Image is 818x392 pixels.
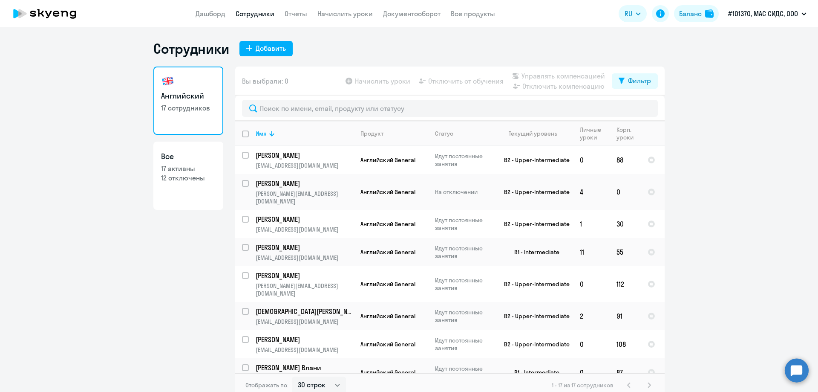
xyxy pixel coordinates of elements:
p: [EMAIL_ADDRESS][DOMAIN_NAME] [256,162,353,169]
td: 0 [610,174,641,210]
a: [PERSON_NAME] [256,215,353,224]
h3: Все [161,151,216,162]
td: B2 - Upper-Intermediate [494,302,573,330]
td: 30 [610,210,641,238]
button: Балансbalance [674,5,719,22]
span: 1 - 17 из 17 сотрудников [552,381,613,389]
td: B2 - Upper-Intermediate [494,330,573,358]
a: Все продукты [451,9,495,18]
p: #101370, МАС СИДС, ООО [728,9,798,19]
div: Добавить [256,43,286,53]
p: [PERSON_NAME] Влани [256,363,352,372]
td: 112 [610,266,641,302]
p: Идут постоянные занятия [435,308,493,324]
span: Отображать по: [245,381,288,389]
td: B2 - Upper-Intermediate [494,266,573,302]
div: Корп. уроки [616,126,640,141]
span: Английский General [360,188,415,196]
div: Имя [256,130,267,137]
td: 0 [573,266,610,302]
p: [PERSON_NAME] [256,243,352,252]
td: 0 [573,330,610,358]
input: Поиск по имени, email, продукту или статусу [242,100,658,117]
button: Добавить [239,41,293,56]
a: [PERSON_NAME] Влани [256,363,353,372]
td: 11 [573,238,610,266]
div: Продукт [360,130,428,137]
p: [PERSON_NAME] [256,271,352,280]
span: Английский General [360,220,415,228]
td: B2 - Upper-Intermediate [494,146,573,174]
span: Английский General [360,156,415,164]
td: 88 [610,146,641,174]
p: [DEMOGRAPHIC_DATA][PERSON_NAME] [256,307,352,316]
div: Статус [435,130,453,137]
span: Английский General [360,312,415,320]
a: [PERSON_NAME] [256,243,353,252]
td: 0 [573,146,610,174]
p: Идут постоянные занятия [435,152,493,168]
td: 55 [610,238,641,266]
h3: Английский [161,90,216,102]
p: [PERSON_NAME] [256,179,352,188]
div: Фильтр [628,75,651,86]
div: Баланс [679,9,702,19]
span: RU [625,9,632,19]
a: [PERSON_NAME] [256,179,353,188]
p: [PERSON_NAME] [256,215,352,224]
div: Текущий уровень [501,130,573,137]
span: Английский General [360,248,415,256]
img: english [161,74,175,88]
a: Сотрудники [236,9,274,18]
p: [EMAIL_ADDRESS][DOMAIN_NAME] [256,226,353,233]
p: Идут постоянные занятия [435,276,493,292]
a: Документооборот [383,9,441,18]
p: 12 отключены [161,173,216,183]
td: 91 [610,302,641,330]
td: B2 - Upper-Intermediate [494,210,573,238]
a: Начислить уроки [317,9,373,18]
div: Личные уроки [580,126,604,141]
p: [EMAIL_ADDRESS][DOMAIN_NAME] [256,254,353,261]
td: B1 - Intermediate [494,358,573,386]
td: 108 [610,330,641,358]
p: Идут постоянные занятия [435,216,493,232]
p: [PERSON_NAME] [256,335,352,344]
a: [DEMOGRAPHIC_DATA][PERSON_NAME] [256,307,353,316]
p: [PERSON_NAME] [256,151,352,160]
p: [PERSON_NAME][EMAIL_ADDRESS][DOMAIN_NAME] [256,282,353,297]
div: Продукт [360,130,383,137]
p: Идут постоянные занятия [435,244,493,260]
div: Корп. уроки [616,126,635,141]
a: [PERSON_NAME] [256,271,353,280]
a: [PERSON_NAME] [256,151,353,160]
a: Английский17 сотрудников [153,67,223,135]
div: Текущий уровень [509,130,557,137]
span: Английский General [360,369,415,376]
td: B2 - Upper-Intermediate [494,174,573,210]
p: [PERSON_NAME][EMAIL_ADDRESS][DOMAIN_NAME] [256,190,353,205]
p: 17 активны [161,164,216,173]
td: 1 [573,210,610,238]
td: 0 [573,358,610,386]
p: [EMAIL_ADDRESS][DOMAIN_NAME] [256,318,353,325]
div: Имя [256,130,353,137]
div: Личные уроки [580,126,609,141]
span: Английский General [360,340,415,348]
td: 87 [610,358,641,386]
td: 2 [573,302,610,330]
td: B1 - Intermediate [494,238,573,266]
button: Фильтр [612,73,658,89]
h1: Сотрудники [153,40,229,57]
button: #101370, МАС СИДС, ООО [724,3,811,24]
a: Отчеты [285,9,307,18]
p: 17 сотрудников [161,103,216,113]
p: [EMAIL_ADDRESS][DOMAIN_NAME] [256,346,353,354]
a: Дашборд [196,9,225,18]
button: RU [619,5,647,22]
a: [PERSON_NAME] [256,335,353,344]
p: Идут постоянные занятия [435,337,493,352]
a: Все17 активны12 отключены [153,142,223,210]
td: 4 [573,174,610,210]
